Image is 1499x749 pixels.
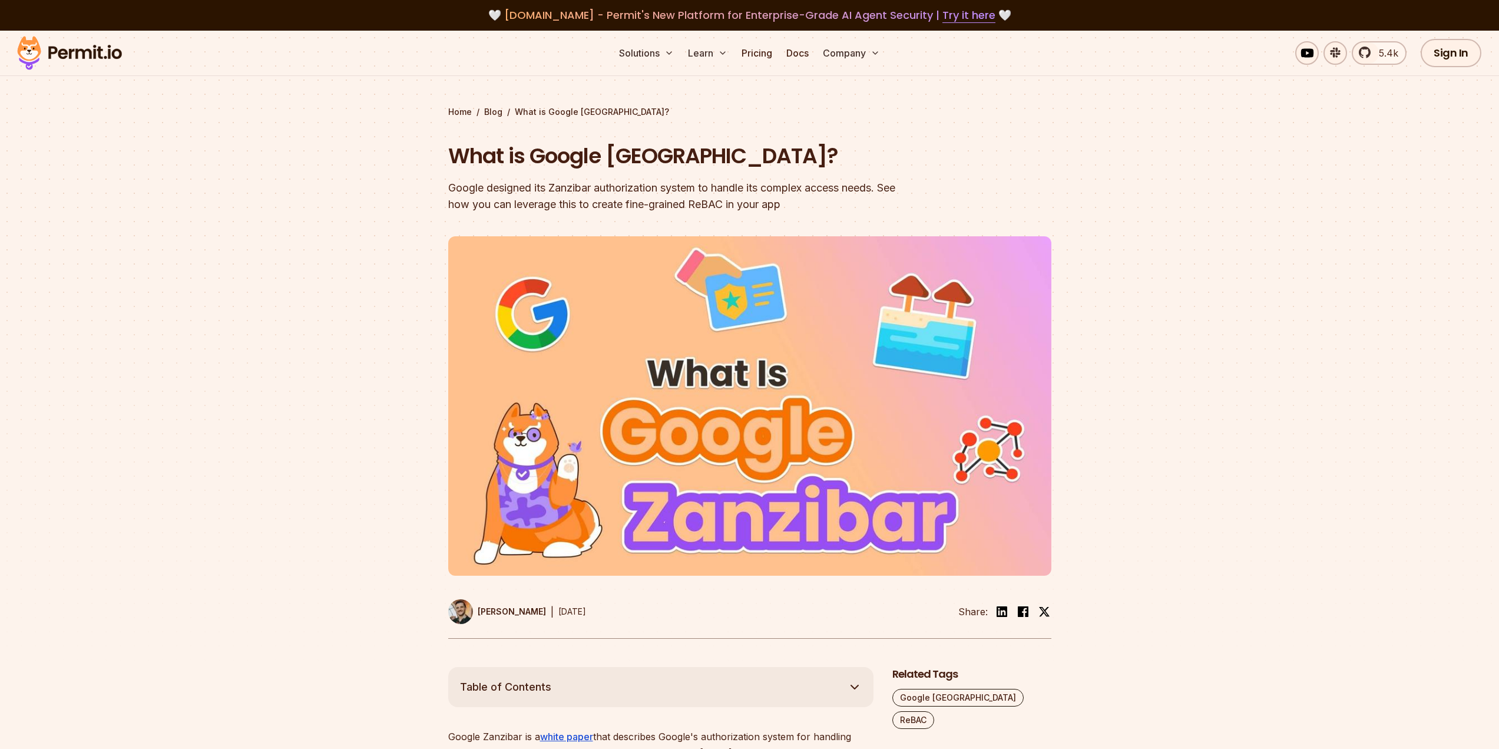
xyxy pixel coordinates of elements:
[1352,41,1407,65] a: 5.4k
[1038,606,1050,618] img: twitter
[892,667,1051,682] h2: Related Tags
[448,599,473,624] img: Daniel Bass
[614,41,679,65] button: Solutions
[448,667,873,707] button: Table of Contents
[448,236,1051,576] img: What is Google Zanzibar?
[12,33,127,73] img: Permit logo
[683,41,732,65] button: Learn
[942,8,995,23] a: Try it here
[551,605,554,619] div: |
[448,106,1051,118] div: / /
[1421,39,1481,67] a: Sign In
[448,141,901,171] h1: What is Google [GEOGRAPHIC_DATA]?
[995,605,1009,619] img: linkedin
[504,8,995,22] span: [DOMAIN_NAME] - Permit's New Platform for Enterprise-Grade AI Agent Security |
[558,606,586,616] time: [DATE]
[484,106,502,118] a: Blog
[818,41,885,65] button: Company
[540,731,593,743] a: white paper
[892,689,1024,707] a: Google [GEOGRAPHIC_DATA]
[478,606,546,618] p: [PERSON_NAME]
[460,679,551,695] span: Table of Contents
[892,711,934,729] a: ReBAC
[448,180,901,213] div: Google designed its Zanzibar authorization system to handle its complex access needs. See how you...
[448,106,472,118] a: Home
[782,41,813,65] a: Docs
[958,605,988,619] li: Share:
[28,7,1471,24] div: 🤍 🤍
[737,41,777,65] a: Pricing
[1372,46,1398,60] span: 5.4k
[1016,605,1030,619] img: facebook
[448,599,546,624] a: [PERSON_NAME]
